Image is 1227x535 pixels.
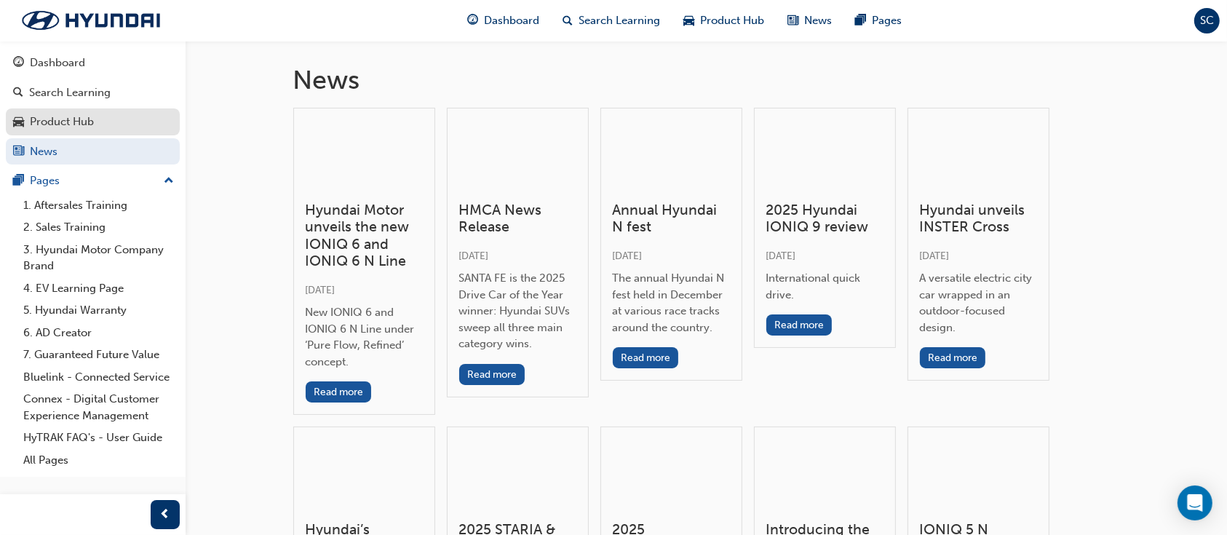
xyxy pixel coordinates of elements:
h3: Annual Hyundai N fest [613,202,730,236]
button: Read more [459,364,525,385]
span: news-icon [13,146,24,159]
span: SC [1200,12,1214,29]
span: [DATE] [306,284,335,296]
span: guage-icon [13,57,24,70]
a: 1. Aftersales Training [17,194,180,217]
span: News [804,12,832,29]
h3: 2025 Hyundai IONIQ 9 review [766,202,883,236]
span: news-icon [787,12,798,30]
a: Bluelink - Connected Service [17,366,180,389]
div: New IONIQ 6 and IONIQ 6 N Line under ‘Pure Flow, Refined’ concept. [306,304,423,370]
a: news-iconNews [776,6,843,36]
a: 2. Sales Training [17,216,180,239]
div: SANTA FE is the 2025 Drive Car of the Year winner: Hyundai SUVs sweep all three main category wins. [459,270,576,352]
span: Product Hub [700,12,764,29]
span: up-icon [164,172,174,191]
a: Product Hub [6,108,180,135]
span: pages-icon [855,12,866,30]
span: [DATE] [920,250,950,262]
a: search-iconSearch Learning [551,6,672,36]
a: 2025 Hyundai IONIQ 9 review[DATE]International quick drive.Read more [754,108,896,349]
button: Read more [920,347,986,368]
div: Open Intercom Messenger [1178,486,1212,520]
span: prev-icon [160,506,171,524]
a: HyTRAK FAQ's - User Guide [17,427,180,449]
h1: News [293,64,1120,96]
div: International quick drive. [766,270,883,303]
span: pages-icon [13,175,24,188]
button: Read more [613,347,679,368]
div: Search Learning [29,84,111,101]
span: car-icon [13,116,24,129]
a: Hyundai unveils INSTER Cross[DATE]A versatile electric city car wrapped in an outdoor-focused des... [908,108,1049,381]
img: Trak [7,5,175,36]
a: Hyundai Motor unveils the new IONIQ 6 and IONIQ 6 N Line[DATE]New IONIQ 6 and IONIQ 6 N Line unde... [293,108,435,416]
div: Product Hub [30,114,94,130]
div: A versatile electric city car wrapped in an outdoor-focused design. [920,270,1037,336]
h3: HMCA News Release [459,202,576,236]
a: Dashboard [6,49,180,76]
button: Read more [306,381,372,403]
a: Search Learning [6,79,180,106]
a: News [6,138,180,165]
a: Annual Hyundai N fest[DATE]The annual Hyundai N fest held in December at various race tracks arou... [600,108,742,381]
span: Pages [872,12,902,29]
button: Read more [766,314,833,336]
div: Dashboard [30,55,85,71]
div: The annual Hyundai N fest held in December at various race tracks around the country. [613,270,730,336]
span: search-icon [563,12,573,30]
a: 3. Hyundai Motor Company Brand [17,239,180,277]
button: DashboardSearch LearningProduct HubNews [6,47,180,167]
a: pages-iconPages [843,6,913,36]
span: guage-icon [467,12,478,30]
h3: Hyundai unveils INSTER Cross [920,202,1037,236]
span: [DATE] [613,250,643,262]
div: Pages [30,173,60,189]
span: Dashboard [484,12,539,29]
span: Search Learning [579,12,660,29]
span: car-icon [683,12,694,30]
a: HMCA News Release[DATE]SANTA FE is the 2025 Drive Car of the Year winner: Hyundai SUVs sweep all ... [447,108,589,397]
span: search-icon [13,87,23,100]
h3: Hyundai Motor unveils the new IONIQ 6 and IONIQ 6 N Line [306,202,423,270]
a: guage-iconDashboard [456,6,551,36]
a: 5. Hyundai Warranty [17,299,180,322]
a: 7. Guaranteed Future Value [17,344,180,366]
span: [DATE] [766,250,796,262]
button: Pages [6,167,180,194]
a: All Pages [17,449,180,472]
span: [DATE] [459,250,489,262]
a: car-iconProduct Hub [672,6,776,36]
button: SC [1194,8,1220,33]
a: Connex - Digital Customer Experience Management [17,388,180,427]
a: 6. AD Creator [17,322,180,344]
a: 4. EV Learning Page [17,277,180,300]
